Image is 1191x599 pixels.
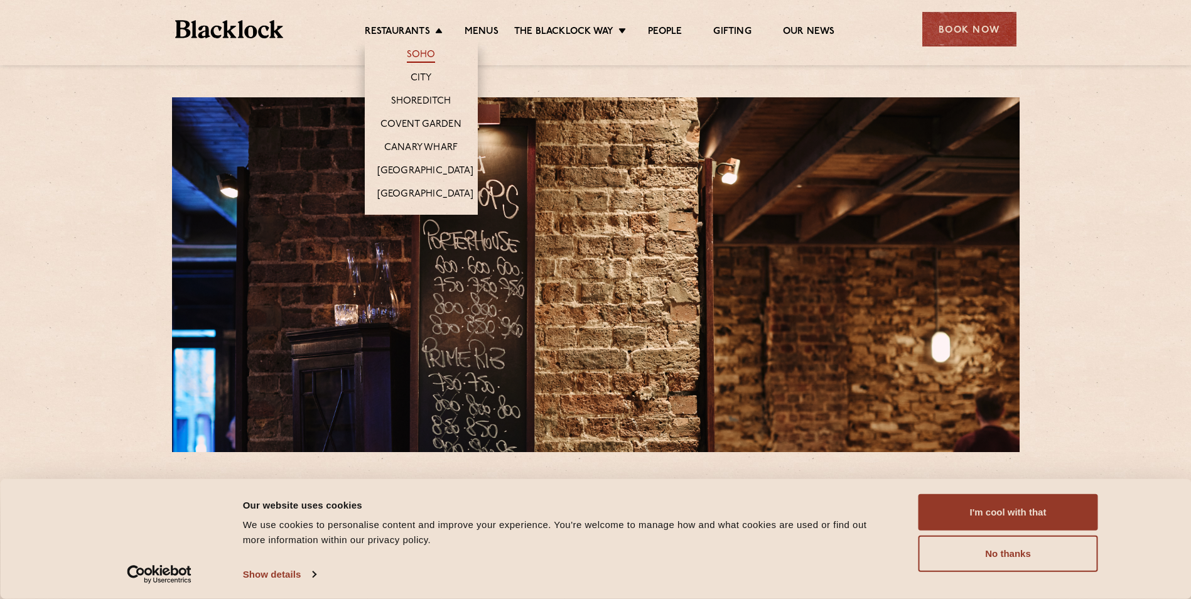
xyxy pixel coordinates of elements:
a: Our News [783,26,835,40]
button: No thanks [919,536,1098,572]
a: Soho [407,49,436,63]
a: [GEOGRAPHIC_DATA] [377,188,473,202]
a: Gifting [713,26,751,40]
a: Menus [465,26,498,40]
div: Our website uses cookies [243,497,890,512]
a: City [411,72,432,86]
div: Book Now [922,12,1016,46]
a: Show details [243,565,316,584]
a: Restaurants [365,26,430,40]
a: Shoreditch [391,95,451,109]
a: People [648,26,682,40]
img: BL_Textured_Logo-footer-cropped.svg [175,20,284,38]
a: Covent Garden [380,119,461,132]
a: Canary Wharf [384,142,458,156]
button: I'm cool with that [919,494,1098,531]
div: We use cookies to personalise content and improve your experience. You're welcome to manage how a... [243,517,890,548]
a: The Blacklock Way [514,26,613,40]
a: Usercentrics Cookiebot - opens in a new window [104,565,214,584]
a: [GEOGRAPHIC_DATA] [377,165,473,179]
